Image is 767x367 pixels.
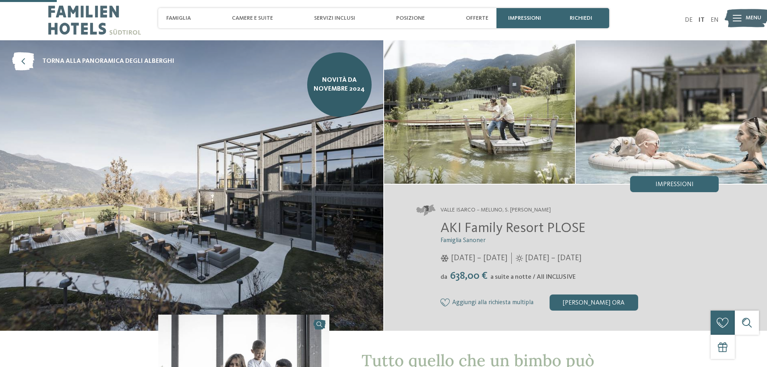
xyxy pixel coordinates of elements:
[440,274,447,280] span: da
[384,40,575,184] img: AKI: tutto quello che un bimbo può desiderare
[525,253,581,264] span: [DATE] – [DATE]
[440,206,551,214] span: Valle Isarco – Meluno, S. [PERSON_NAME]
[516,255,523,262] i: Orari d'apertura estate
[490,274,576,280] span: a suite a notte / All INCLUSIVE
[42,57,174,66] span: torna alla panoramica degli alberghi
[451,253,507,264] span: [DATE] – [DATE]
[576,40,767,184] img: AKI: tutto quello che un bimbo può desiderare
[440,255,449,262] i: Orari d'apertura inverno
[452,299,533,307] span: Aggiungi alla richiesta multipla
[550,294,638,311] div: [PERSON_NAME] ora
[699,17,705,23] a: IT
[440,237,486,244] span: Famiglia Sanoner
[711,17,719,23] a: EN
[313,76,366,94] span: NOVITÀ da novembre 2024
[12,52,174,70] a: torna alla panoramica degli alberghi
[685,17,693,23] a: DE
[440,221,585,235] span: AKI Family Resort PLOSE
[655,181,694,188] span: Impressioni
[448,271,490,281] span: 638,00 €
[746,14,761,22] span: Menu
